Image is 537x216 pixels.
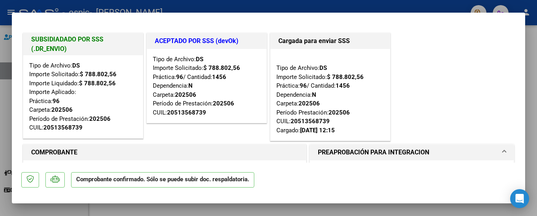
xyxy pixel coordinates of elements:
div: 20513568739 [43,123,83,132]
p: Comprobante confirmado. Sólo se puede subir doc. respaldatoria. [71,172,254,188]
h1: Cargada para enviar SSS [278,36,382,46]
strong: 1456 [212,73,226,81]
strong: $ 788.802,56 [80,71,116,78]
strong: 202506 [175,91,196,98]
strong: 96 [53,98,60,105]
strong: 202506 [329,109,350,116]
strong: $ 788.802,56 [79,80,116,87]
div: Open Intercom Messenger [510,189,529,208]
strong: 202506 [299,100,320,107]
div: Tipo de Archivo: Importe Solicitado: Práctica: / Cantidad: Dependencia: Carpeta: Período de Prest... [153,55,261,117]
mat-expansion-panel-header: PREAPROBACIÓN PARA INTEGRACION [310,145,514,160]
strong: N [188,82,193,89]
strong: 202506 [89,115,111,122]
div: 20513568739 [291,117,330,126]
strong: 202506 [51,106,73,113]
strong: [DATE] 12:15 [300,127,335,134]
strong: 1456 [336,82,350,89]
div: Tipo de Archivo: Importe Solicitado: Importe Liquidado: Importe Aplicado: Práctica: Carpeta: Perí... [29,61,137,132]
strong: 96 [300,82,307,89]
h1: ACEPTADO POR SSS (devOk) [155,36,259,46]
div: 20513568739 [167,108,206,117]
div: Tipo de Archivo: Importe Solicitado: Práctica: / Cantidad: Dependencia: Carpeta: Período Prestaci... [276,55,384,135]
strong: 202506 [213,100,234,107]
h1: PREAPROBACIÓN PARA INTEGRACION [318,148,429,157]
strong: COMPROBANTE [31,148,77,156]
strong: 96 [176,73,183,81]
strong: N [312,91,316,98]
strong: DS [72,62,80,69]
strong: $ 788.802,56 [327,73,364,81]
h1: SUBSIDIADADO POR SSS (.DR_ENVIO) [31,35,135,54]
strong: $ 788.802,56 [203,64,240,71]
strong: DS [319,64,327,71]
strong: DS [196,56,203,63]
